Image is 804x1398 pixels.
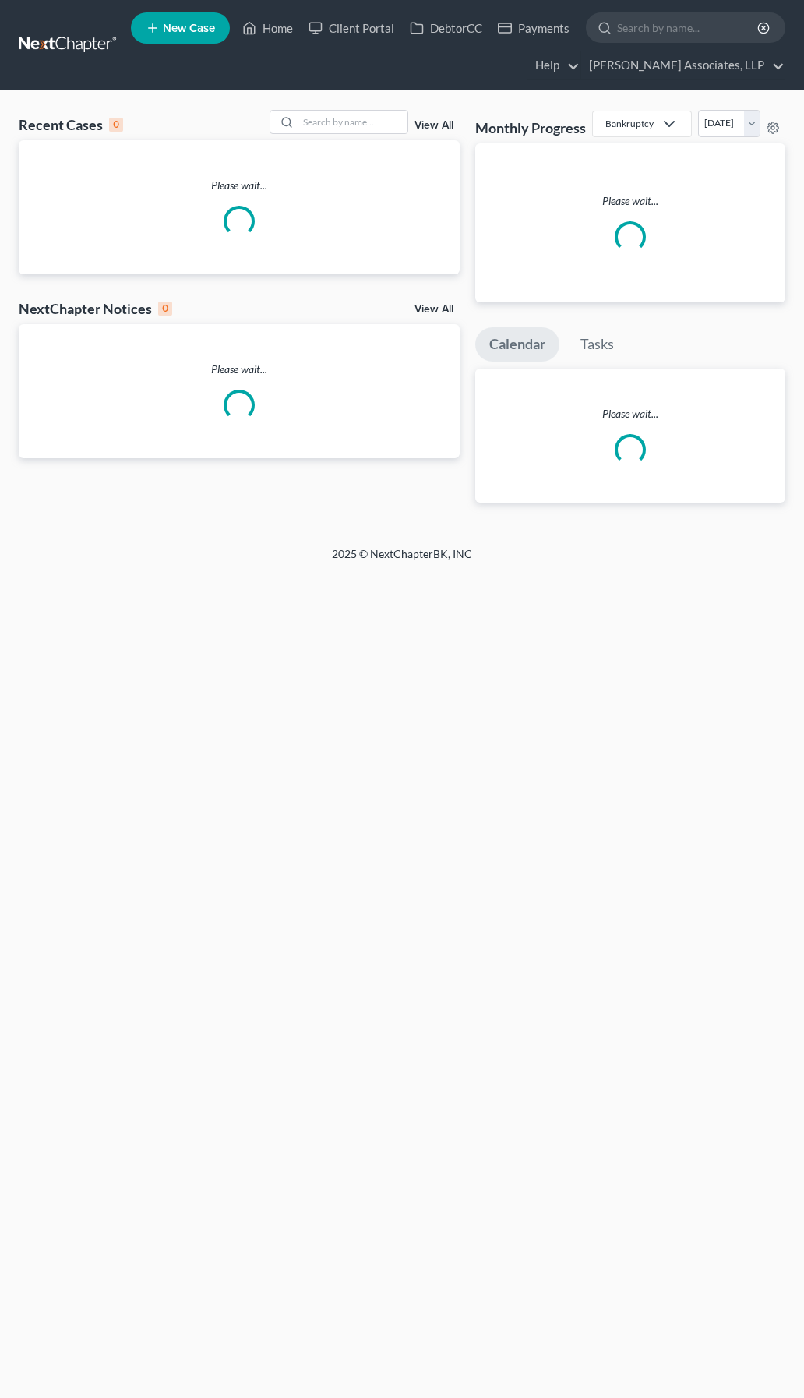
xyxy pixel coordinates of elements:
[298,111,407,133] input: Search by name...
[109,118,123,132] div: 0
[490,14,577,42] a: Payments
[19,299,172,318] div: NextChapter Notices
[605,117,654,130] div: Bankruptcy
[617,13,760,42] input: Search by name...
[235,14,301,42] a: Home
[475,406,785,422] p: Please wait...
[475,327,559,362] a: Calendar
[158,302,172,316] div: 0
[527,51,580,79] a: Help
[19,178,460,193] p: Please wait...
[163,23,215,34] span: New Case
[488,193,773,209] p: Please wait...
[28,546,776,574] div: 2025 © NextChapterBK, INC
[566,327,628,362] a: Tasks
[402,14,490,42] a: DebtorCC
[19,362,460,377] p: Please wait...
[19,115,123,134] div: Recent Cases
[581,51,785,79] a: [PERSON_NAME] Associates, LLP
[414,304,453,315] a: View All
[475,118,586,137] h3: Monthly Progress
[414,120,453,131] a: View All
[301,14,402,42] a: Client Portal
